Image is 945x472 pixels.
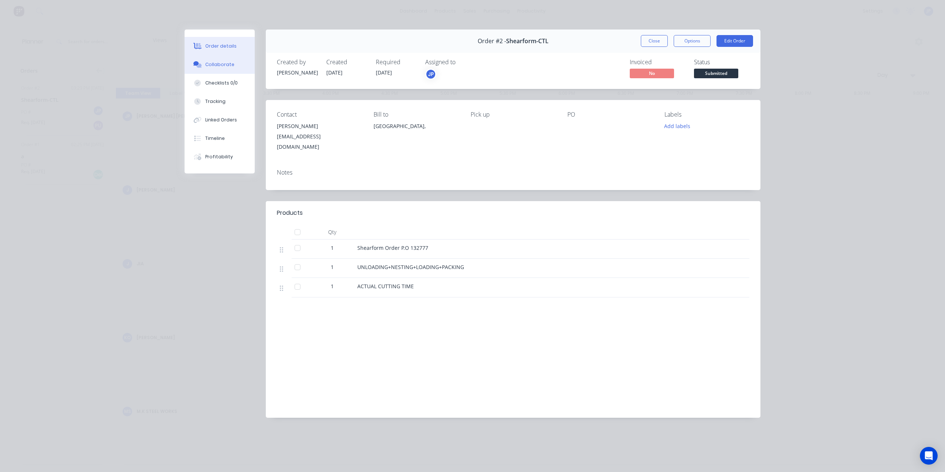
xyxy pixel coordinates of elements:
[471,111,556,118] div: Pick up
[205,61,234,68] div: Collaborate
[277,69,317,76] div: [PERSON_NAME]
[630,59,685,66] div: Invoiced
[277,209,303,217] div: Products
[326,59,367,66] div: Created
[331,282,334,290] span: 1
[185,55,255,74] button: Collaborate
[185,92,255,111] button: Tracking
[185,111,255,129] button: Linked Orders
[567,111,652,118] div: PO
[376,69,392,76] span: [DATE]
[376,59,416,66] div: Required
[277,131,362,152] div: [EMAIL_ADDRESS][DOMAIN_NAME]
[694,69,738,80] button: Submitted
[920,447,938,465] div: Open Intercom Messenger
[478,38,506,45] span: Order #2 -
[277,121,362,152] div: [PERSON_NAME][EMAIL_ADDRESS][DOMAIN_NAME]
[331,263,334,271] span: 1
[374,121,458,131] div: [GEOGRAPHIC_DATA],
[185,148,255,166] button: Profitability
[374,121,458,145] div: [GEOGRAPHIC_DATA],
[205,98,226,105] div: Tracking
[506,38,549,45] span: Shearform-CTL
[205,135,225,142] div: Timeline
[185,74,255,92] button: Checklists 0/0
[277,169,749,176] div: Notes
[205,80,238,86] div: Checklists 0/0
[425,59,499,66] div: Assigned to
[641,35,668,47] button: Close
[357,283,414,290] span: ACTUAL CUTTING TIME
[425,69,436,80] button: JP
[664,111,749,118] div: Labels
[357,263,464,271] span: UNLOADING+NESTING+LOADING+PACKING
[357,244,428,251] span: Shearform Order P.O 132777
[331,244,334,252] span: 1
[660,121,694,131] button: Add labels
[185,129,255,148] button: Timeline
[326,69,343,76] span: [DATE]
[374,111,458,118] div: Bill to
[277,121,362,131] div: [PERSON_NAME]
[674,35,711,47] button: Options
[205,43,237,49] div: Order details
[205,154,233,160] div: Profitability
[185,37,255,55] button: Order details
[205,117,237,123] div: Linked Orders
[277,111,362,118] div: Contact
[694,69,738,78] span: Submitted
[717,35,753,47] button: Edit Order
[694,59,749,66] div: Status
[310,225,354,240] div: Qty
[630,69,674,78] span: No
[277,59,317,66] div: Created by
